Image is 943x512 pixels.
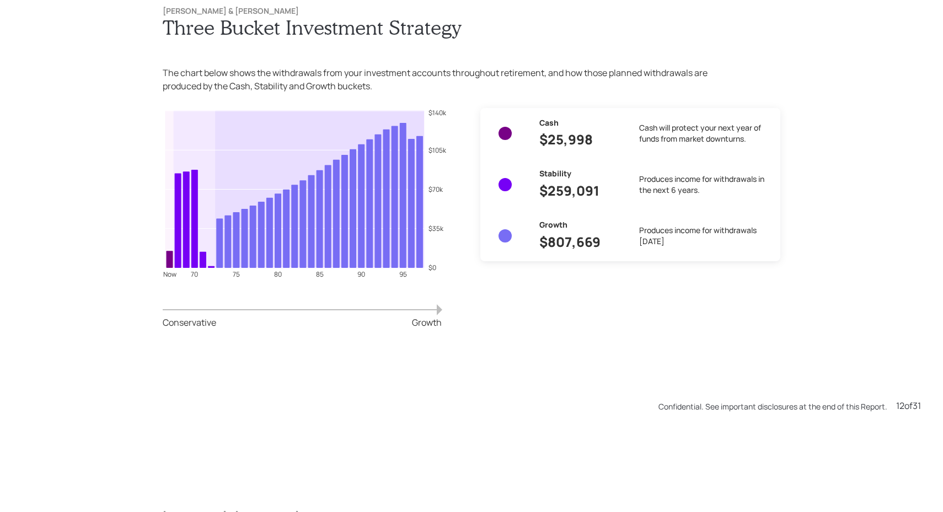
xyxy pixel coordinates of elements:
div: 12 of 31 [896,399,921,412]
tspan: 95 [399,270,407,279]
h3: $259,091 [539,180,621,201]
tspan: 70 [191,270,198,279]
tspan: $35k [428,223,444,233]
div: Confidential. See important disclosures at the end of this Report. [658,401,887,412]
h3: $25,998 [539,129,621,150]
tspan: 85 [316,270,324,279]
label: Cash will protect your next year of funds from market downturns. [639,122,771,144]
tspan: $105k [428,145,447,154]
label: Produces income for withdrawals in the next 6 years. [639,174,771,195]
h6: Stability [539,168,621,180]
h6: Growth [539,219,621,231]
h1: Three Bucket Investment Strategy [163,15,780,39]
tspan: Now [163,270,176,279]
tspan: 90 [357,270,365,279]
tspan: $0 [428,263,436,272]
p: Conservative [163,316,216,329]
p: Growth [412,316,442,329]
tspan: $70k [428,184,443,193]
tspan: $140k [428,107,447,117]
p: The chart below shows the withdrawals from your investment accounts throughout retirement, and ho... [163,66,710,93]
tspan: 75 [233,270,240,279]
label: Produces income for withdrawals [DATE] [639,225,771,246]
h6: [PERSON_NAME] & [PERSON_NAME] [163,7,780,16]
h6: Cash [539,117,621,129]
h3: $807,669 [539,231,621,252]
tspan: 80 [274,270,282,279]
